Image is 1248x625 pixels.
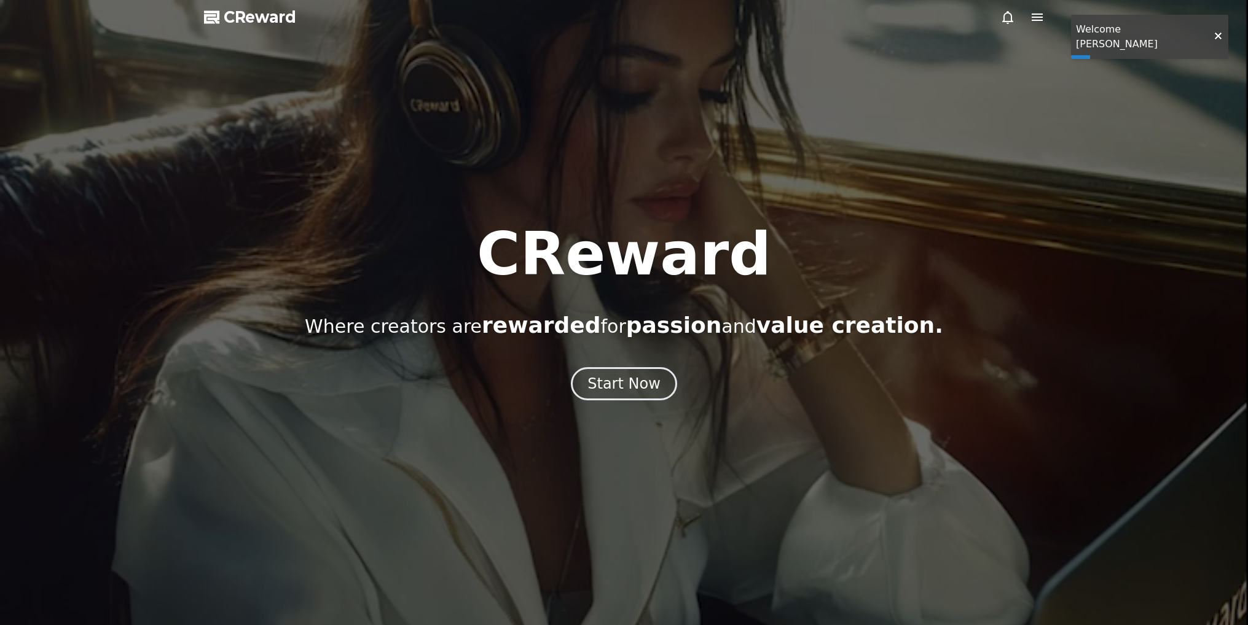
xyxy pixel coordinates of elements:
span: passion [626,312,722,338]
h1: CReward [477,225,771,284]
p: Where creators are for and [305,313,943,338]
span: value creation. [756,312,943,338]
a: CReward [204,7,296,27]
span: rewarded [482,312,600,338]
span: CReward [224,7,296,27]
button: Start Now [571,367,677,400]
div: Start Now [587,374,661,394]
a: Start Now [571,379,677,391]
